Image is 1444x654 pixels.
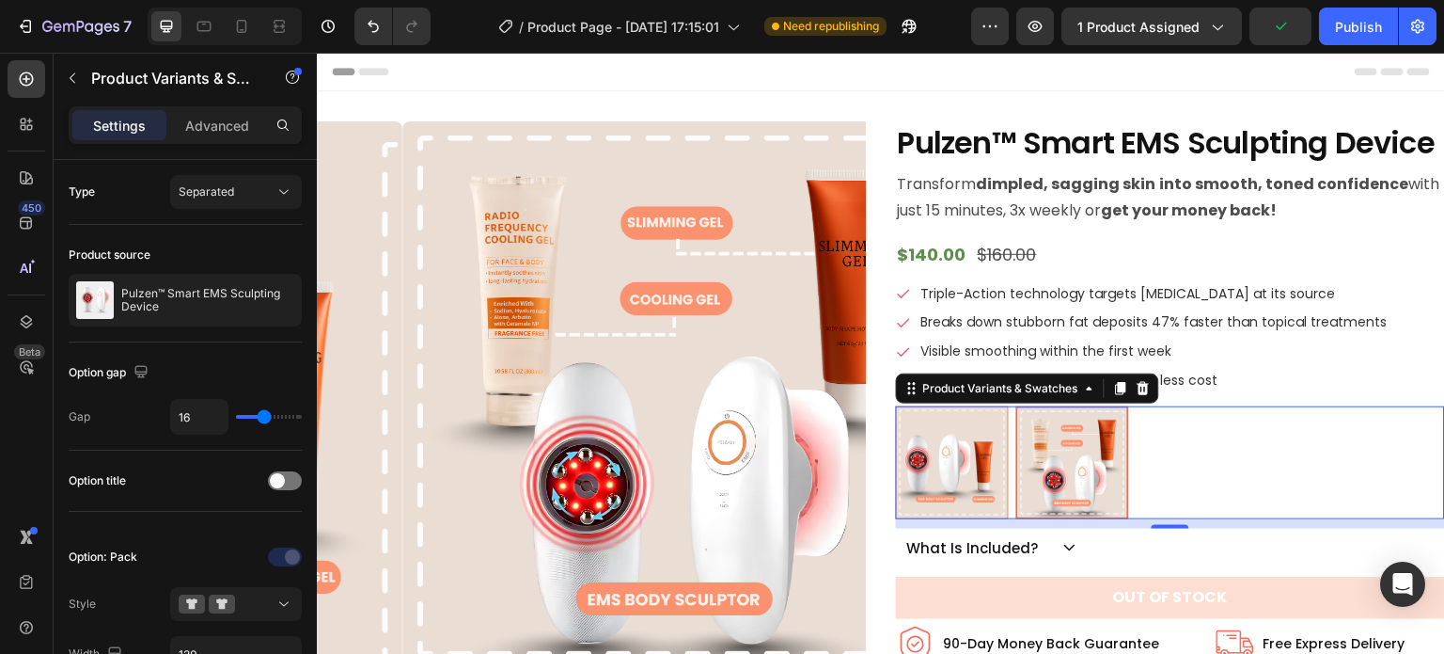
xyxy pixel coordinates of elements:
div: Undo/Redo [354,8,431,45]
h2: 90-day money back guarantee [625,582,845,602]
button: Publish [1319,8,1398,45]
p: 7 [123,15,132,38]
p: Product Variants & Swatches [91,67,251,89]
button: Out of stock [579,524,1128,566]
div: $140.00 [579,189,651,215]
h1: Pulzen™ Smart EMS Sculpting Device [579,69,1128,112]
img: truck.svg [900,574,937,612]
div: Style [69,596,96,613]
p: Transform with just 15 minutes, 3x weekly or [581,119,1126,173]
p: Settings [93,116,146,136]
img: product feature img [76,281,114,319]
p: Triple-Action technology targets [MEDICAL_DATA] at its source [604,233,1071,249]
span: Product Page - [DATE] 17:15:01 [527,17,719,37]
div: 450 [18,200,45,215]
span: / [519,17,524,37]
button: Separated [170,175,302,209]
input: Auto [171,400,228,434]
div: $160.00 [659,189,722,215]
p: Delivers salon-quality results at 95% less cost [604,320,1071,336]
div: Publish [1335,17,1382,37]
p: what is included? [590,483,722,508]
div: Out of stock [796,532,911,559]
p: Advanced [185,116,249,136]
p: Breaks down stubborn fat deposits 47% faster than topical treatments [604,262,1071,278]
div: Option: Pack [69,549,137,566]
div: Gap [69,408,90,425]
div: Open Intercom Messenger [1380,562,1425,607]
strong: dimpled, sagging skin [660,120,840,142]
div: Type [69,183,95,200]
iframe: Design area [317,53,1444,654]
span: 1 product assigned [1077,17,1200,37]
div: Option gap [69,360,152,386]
button: 1 product assigned [1061,8,1242,45]
span: Need republishing [783,18,879,35]
h2: Free Express Delivery [945,582,1091,602]
button: 7 [8,8,140,45]
img: gur.svg [580,574,618,612]
div: Product Variants & Swatches [603,327,765,344]
div: Product source [69,247,150,263]
strong: get your money back! [785,147,961,168]
p: Visible smoothing within the first week [604,291,1071,307]
strong: into smooth, toned confidence [843,120,1092,142]
div: Option title [69,472,126,489]
p: Pulzen™ Smart EMS Sculpting Device [121,287,294,313]
span: Separated [179,184,234,199]
div: Beta [14,344,45,359]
